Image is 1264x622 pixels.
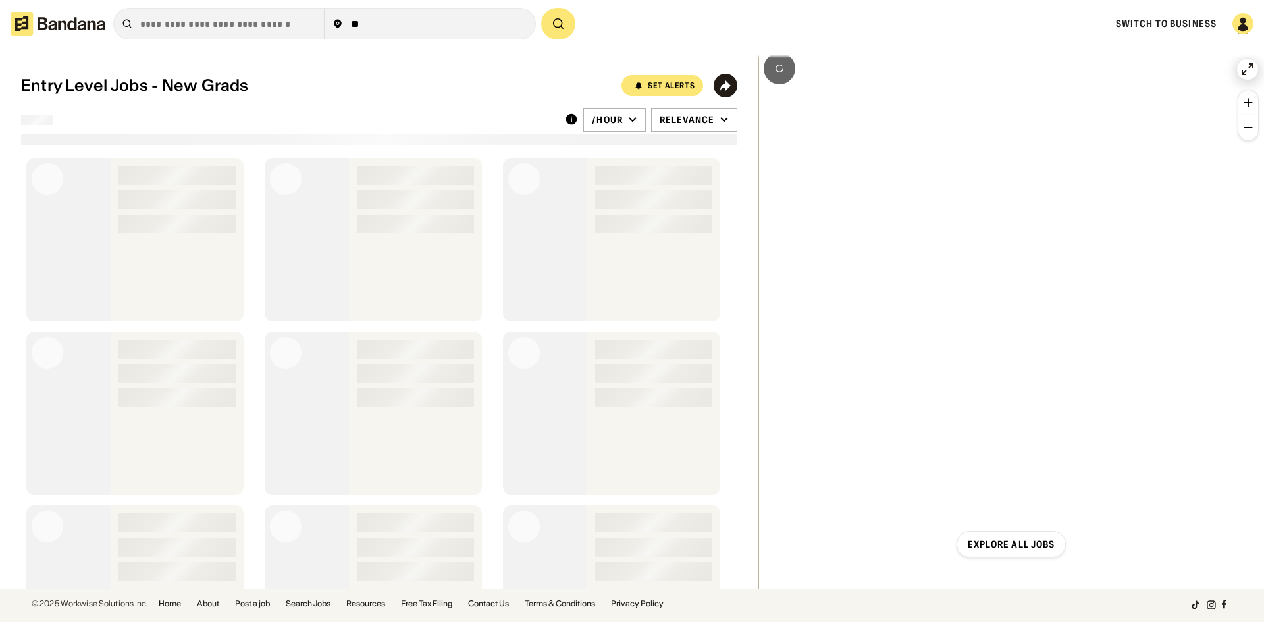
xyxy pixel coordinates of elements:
div: Set Alerts [648,82,695,90]
a: Switch to Business [1116,18,1217,30]
a: Contact Us [468,600,509,608]
a: Search Jobs [286,600,330,608]
a: Free Tax Filing [401,600,452,608]
a: About [197,600,219,608]
img: Bandana logotype [11,12,105,36]
a: Post a job [235,600,270,608]
a: Privacy Policy [611,600,664,608]
a: Home [159,600,181,608]
a: Resources [346,600,385,608]
div: © 2025 Workwise Solutions Inc. [32,600,148,608]
div: Entry Level Jobs - New Grads [21,76,249,95]
div: grid [21,153,736,589]
a: Terms & Conditions [525,600,595,608]
div: Explore all jobs [968,540,1055,549]
div: Relevance [660,114,714,126]
div: /hour [592,114,623,126]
